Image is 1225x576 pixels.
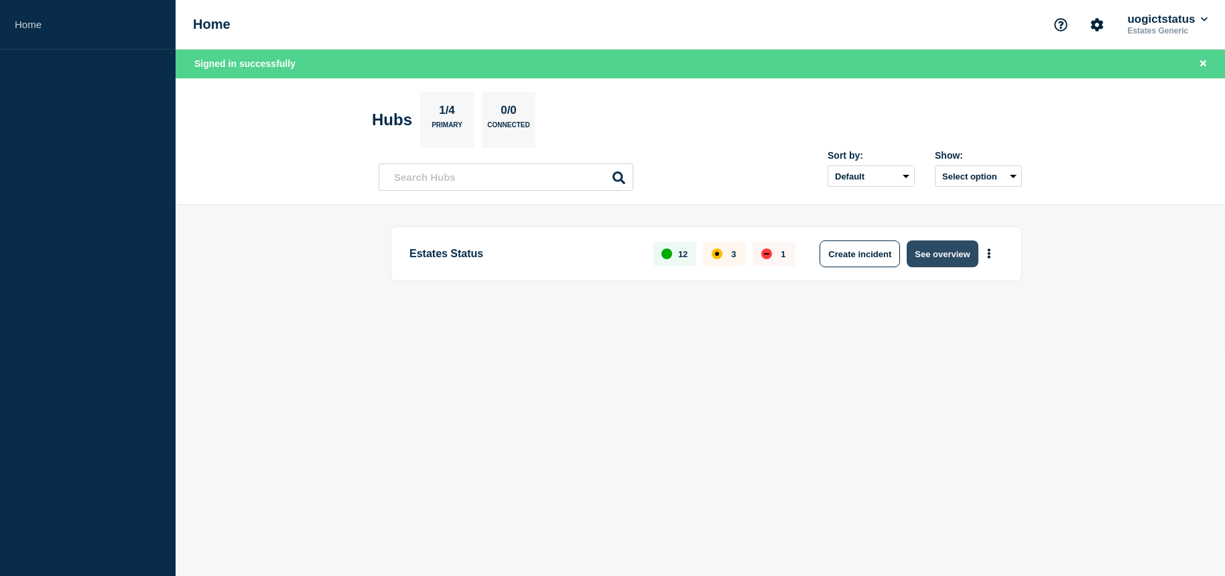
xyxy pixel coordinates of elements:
[781,249,785,259] p: 1
[1124,26,1210,35] p: Estates Generic
[193,17,231,32] h1: Home
[487,121,529,135] p: Connected
[1195,56,1212,72] button: Close banner
[731,249,736,259] p: 3
[980,242,998,267] button: More actions
[935,150,1022,161] div: Show:
[761,248,772,259] div: down
[828,150,915,161] div: Sort by:
[828,165,915,187] select: Sort by
[1047,11,1075,39] button: Support
[935,165,1022,187] button: Select option
[1083,11,1111,39] button: Account settings
[379,163,633,191] input: Search Hubs
[434,104,460,121] p: 1/4
[661,248,672,259] div: up
[432,121,462,135] p: Primary
[678,249,688,259] p: 12
[194,58,296,69] span: Signed in successfully
[409,240,638,267] p: Estates Status
[372,111,412,129] h2: Hubs
[1124,13,1210,26] button: uogictstatus
[907,240,978,267] button: See overview
[712,248,722,259] div: affected
[496,104,522,121] p: 0/0
[820,240,900,267] button: Create incident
